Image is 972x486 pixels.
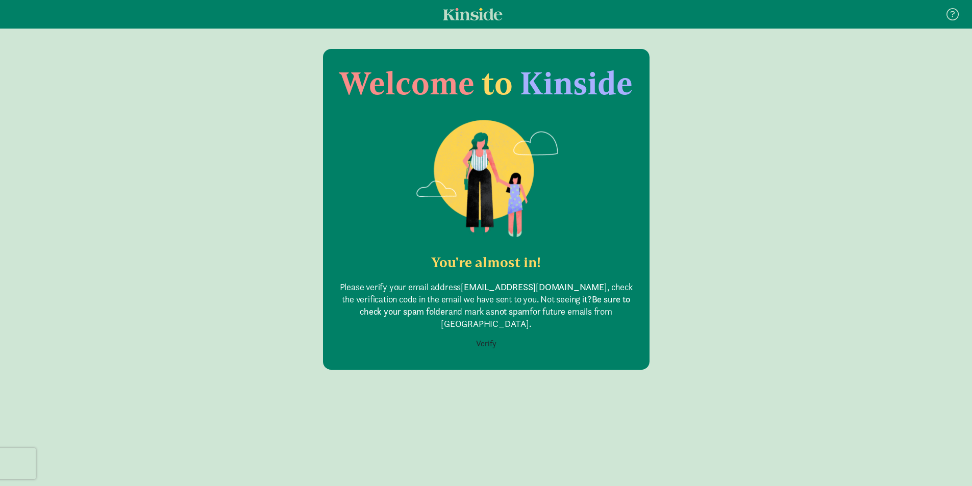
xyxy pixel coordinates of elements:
a: Kinside [443,8,503,20]
b: [EMAIL_ADDRESS][DOMAIN_NAME] [461,281,607,293]
span: Kinside [520,64,633,103]
span: to [482,64,513,103]
b: not spam [494,305,530,317]
button: Verify [469,334,503,353]
p: Please verify your email address , check the verification code in the email we have sent to you. ... [339,281,633,330]
b: Be sure to check your spam folder [360,293,630,317]
h2: You're almost in! [339,254,633,271]
span: Welcome [339,64,475,103]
